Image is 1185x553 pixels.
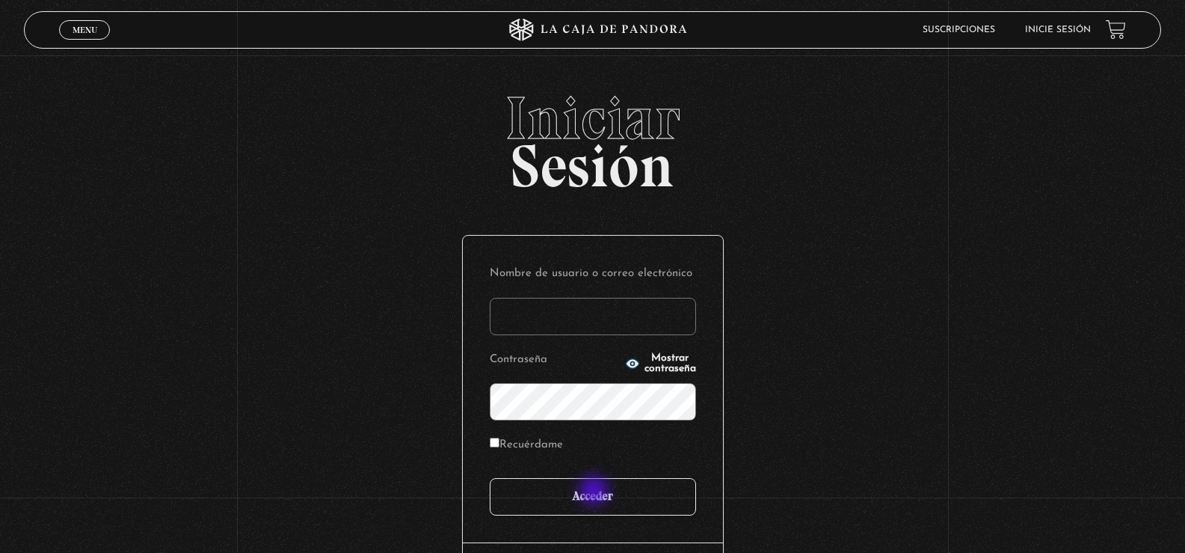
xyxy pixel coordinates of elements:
a: Inicie sesión [1025,25,1091,34]
input: Recuérdame [490,438,499,447]
label: Nombre de usuario o correo electrónico [490,263,696,286]
label: Recuérdame [490,434,563,457]
a: Suscripciones [923,25,995,34]
button: Mostrar contraseña [625,353,696,374]
span: Mostrar contraseña [644,353,696,374]
span: Iniciar [24,88,1162,148]
h2: Sesión [24,88,1162,184]
input: Acceder [490,478,696,516]
span: Cerrar [67,38,102,49]
a: View your shopping cart [1106,19,1126,40]
span: Menu [73,25,97,34]
label: Contraseña [490,349,621,372]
